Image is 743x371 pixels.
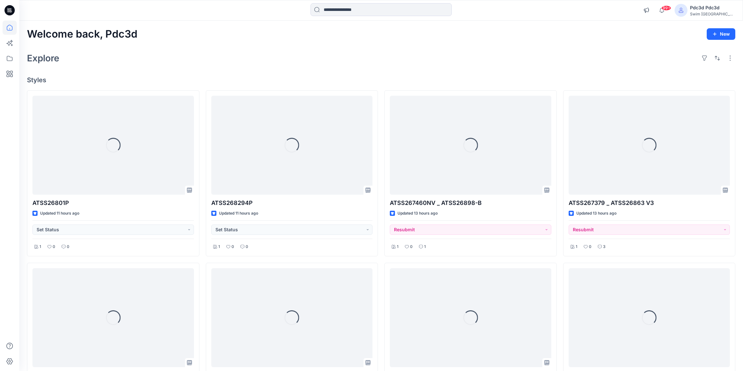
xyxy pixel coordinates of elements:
[707,28,735,40] button: New
[603,243,606,250] p: 3
[397,243,398,250] p: 1
[690,12,735,16] div: Swim [GEOGRAPHIC_DATA]
[661,5,671,11] span: 99+
[232,243,234,250] p: 0
[690,4,735,12] div: Pdc3d Pdc3d
[576,210,616,217] p: Updated 13 hours ago
[53,243,55,250] p: 0
[390,199,551,208] p: ATSS267460NV _ ATSS26898-B
[424,243,426,250] p: 1
[398,210,438,217] p: Updated 13 hours ago
[67,243,69,250] p: 0
[569,199,730,208] p: ATSS267379 _ ATSS26863 V3
[40,210,79,217] p: Updated 11 hours ago
[576,243,577,250] p: 1
[27,76,735,84] h4: Styles
[219,210,258,217] p: Updated 11 hours ago
[678,8,684,13] svg: avatar
[39,243,41,250] p: 1
[211,199,373,208] p: ATSS268294P
[246,243,248,250] p: 0
[27,53,59,63] h2: Explore
[27,28,137,40] h2: Welcome back, Pdc3d
[589,243,591,250] p: 0
[410,243,413,250] p: 0
[32,199,194,208] p: ATSS26801P
[218,243,220,250] p: 1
